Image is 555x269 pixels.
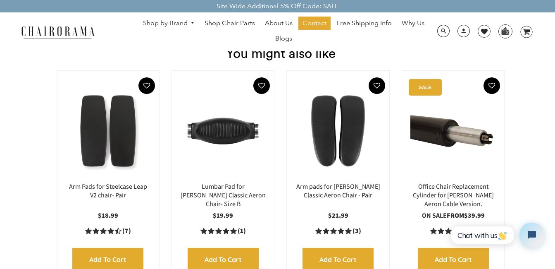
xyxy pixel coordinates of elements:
img: Arm pads for Herman Miller Classic Aeron Chair - Pair - chairorama [295,79,381,183]
span: Blogs [275,34,292,43]
img: Office Chair Replacement Cylinder for Herman Miller Aeron Cable Version. - chairorama [410,79,496,183]
a: Arm pads for [PERSON_NAME] Classic Aeron Chair - Pair [296,182,380,199]
a: Why Us [398,17,429,30]
p: from [410,211,496,220]
a: Blogs [271,32,296,45]
span: $39.99 [464,211,485,220]
span: $19.99 [213,211,233,220]
a: 5.0 rating (3 votes) [295,226,381,235]
span: $21.99 [328,211,348,220]
a: Arm pads for Herman Miller Classic Aeron Chair - Pair - chairorama Arm pads for Herman Miller Cla... [295,79,381,183]
a: Shop Chair Parts [200,17,259,30]
span: (1) [238,227,246,235]
img: Arm Pads for Steelcase Leap V2 chair- Pair - chairorama [65,79,151,183]
strong: On Sale [422,211,447,220]
a: Arm Pads for Steelcase Leap V2 chair- Pair - chairorama Arm Pads for Steelcase Leap V2 chair- Pai... [65,79,151,183]
a: 4.4 rating (7 votes) [65,226,151,235]
img: chairorama [17,25,99,39]
span: Shop Chair Parts [205,19,255,28]
a: Arm Pads for Steelcase Leap V2 chair- Pair [69,182,147,199]
button: Add To Wishlist [138,77,155,94]
a: About Us [261,17,297,30]
span: Free Shipping Info [336,19,392,28]
a: Contact [298,17,331,30]
button: Add To Wishlist [484,77,500,94]
a: 5.0 rating (1 votes) [180,226,266,235]
span: $18.99 [98,211,118,220]
a: Office Chair Replacement Cylinder for [PERSON_NAME] Aeron Cable Version. [413,182,494,208]
a: Free Shipping Info [332,17,396,30]
img: WhatsApp_Image_2024-07-12_at_16.23.01.webp [499,25,512,37]
a: Shop by Brand [139,17,199,30]
img: Lumbar Pad for Herman Miller Classic Aeron Chair- Size B - chairorama [180,79,266,183]
a: 3.0 rating (2 votes) [410,226,496,235]
a: Lumbar Pad for Herman Miller Classic Aeron Chair- Size B - chairorama Lumbar Pad for Herman Mille... [180,79,266,183]
a: Lumbar Pad for [PERSON_NAME] Classic Aeron Chair- Size B [181,182,266,208]
span: (3) [353,227,361,235]
text: SALE [419,85,431,90]
iframe: Tidio Chat [442,216,551,255]
button: Add To Wishlist [369,77,385,94]
span: Why Us [402,19,424,28]
a: Office Chair Replacement Cylinder for Herman Miller Aeron Cable Version. - chairorama Office Chai... [410,79,496,183]
span: About Us [265,19,293,28]
span: (7) [122,227,131,235]
button: Add To Wishlist [253,77,270,94]
span: Contact [303,19,326,28]
nav: DesktopNavigation [134,17,433,47]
